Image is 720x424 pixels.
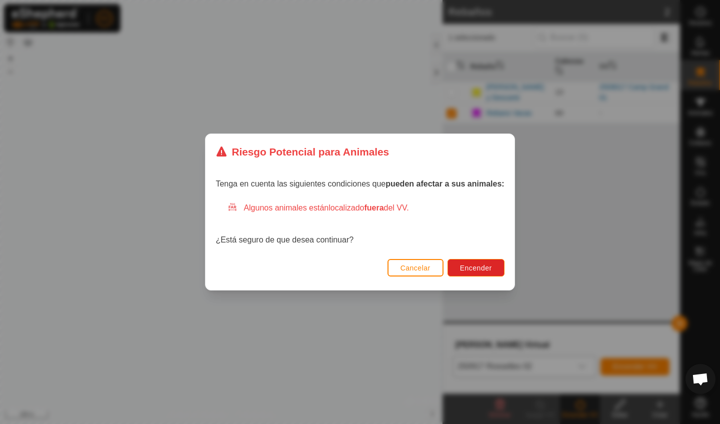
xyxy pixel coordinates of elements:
[400,264,430,272] span: Cancelar
[215,202,504,246] div: ¿Está seguro de que desea continuar?
[387,259,443,276] button: Cancelar
[385,179,504,188] strong: pueden afectar a sus animales:
[328,203,408,212] span: localizado del VV.
[215,179,504,188] span: Tenga en cuenta las siguientes condiciones que
[227,202,504,214] div: Algunos animales están
[460,264,492,272] span: Encender
[447,259,504,276] button: Encender
[215,144,389,159] div: Riesgo Potencial para Animales
[364,203,383,212] strong: fuera
[685,364,715,394] div: Chat abierto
